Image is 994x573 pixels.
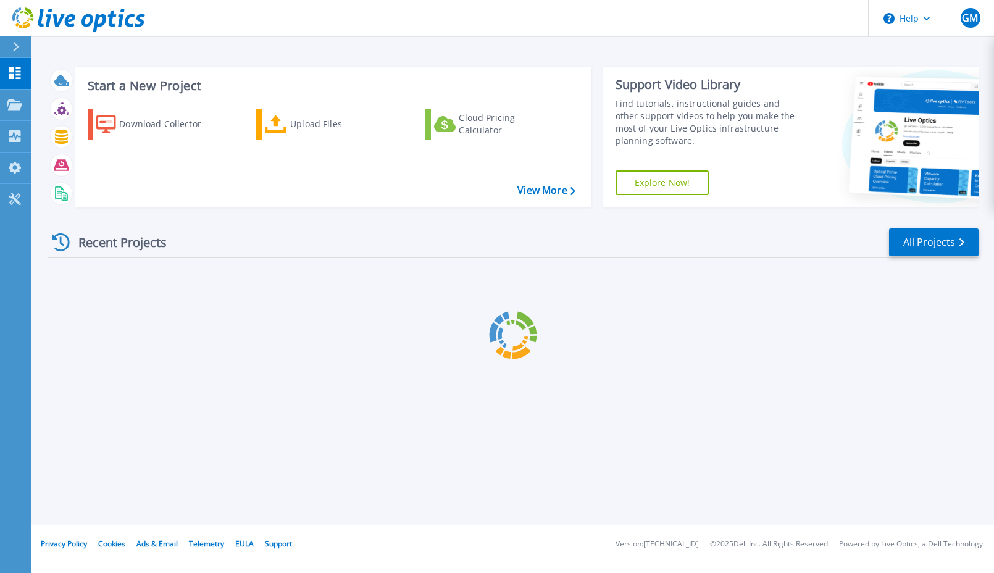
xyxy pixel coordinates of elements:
a: Telemetry [189,538,224,549]
li: © 2025 Dell Inc. All Rights Reserved [710,540,828,548]
div: Recent Projects [48,227,183,257]
a: Explore Now! [616,170,709,195]
div: Upload Files [290,112,389,136]
a: All Projects [889,228,979,256]
a: View More [517,185,575,196]
a: Privacy Policy [41,538,87,549]
a: Download Collector [88,109,225,140]
a: Ads & Email [136,538,178,549]
a: Cookies [98,538,125,549]
li: Version: [TECHNICAL_ID] [616,540,699,548]
li: Powered by Live Optics, a Dell Technology [839,540,983,548]
a: Cloud Pricing Calculator [425,109,563,140]
div: Support Video Library [616,77,805,93]
a: Support [265,538,292,549]
div: Cloud Pricing Calculator [459,112,558,136]
div: Download Collector [119,112,218,136]
a: EULA [235,538,254,549]
span: GM [962,13,978,23]
div: Find tutorials, instructional guides and other support videos to help you make the most of your L... [616,98,805,147]
a: Upload Files [256,109,394,140]
h3: Start a New Project [88,79,575,93]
